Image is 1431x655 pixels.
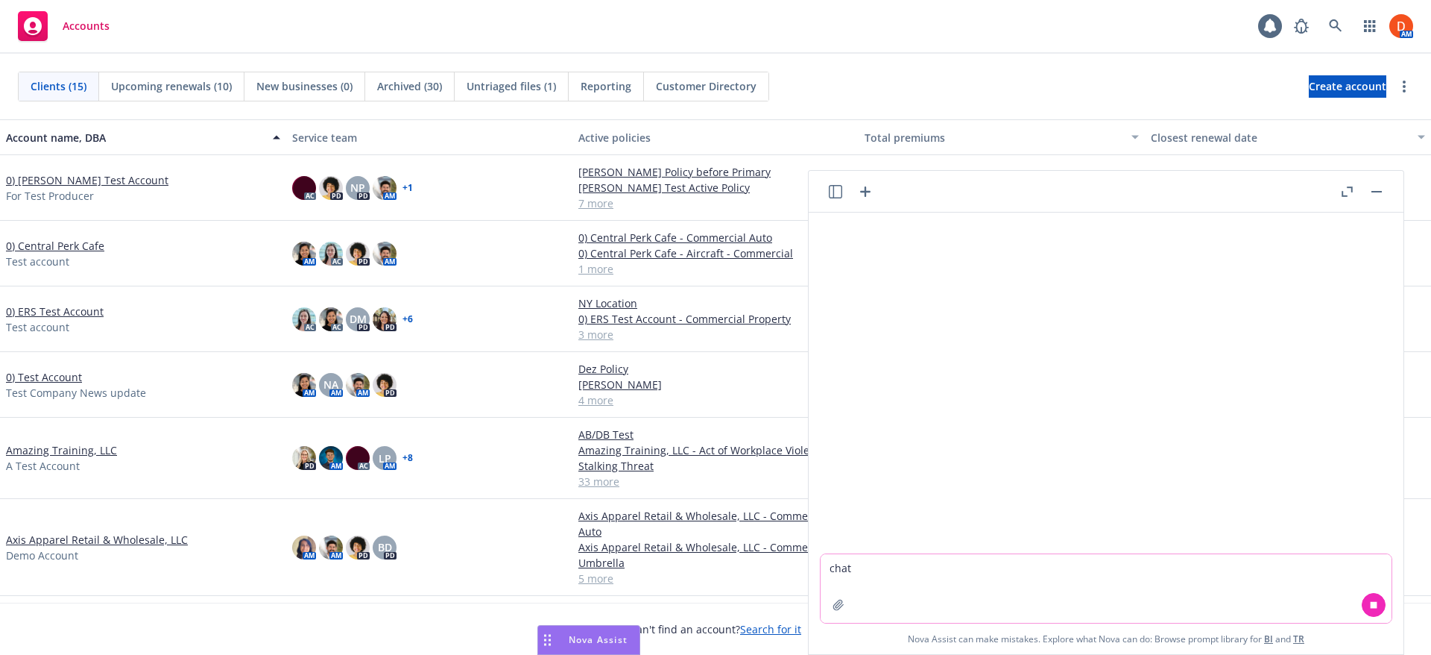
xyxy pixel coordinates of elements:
a: 0) [PERSON_NAME] Test Account [6,172,168,188]
div: Total premiums [865,130,1122,145]
span: Nova Assist [569,633,628,646]
img: photo [319,242,343,266]
a: Amazing Training, LLC - Act of Workplace Violence / Stalking Threat [578,442,853,474]
span: Nova Assist can make mistakes. Explore what Nova can do: Browse prompt library for and [908,624,1304,654]
img: photo [319,176,343,200]
span: Clients (15) [31,78,86,94]
img: photo [373,373,397,397]
a: 0) ERS Test Account - Commercial Property [578,311,853,327]
span: Demo Account [6,548,78,563]
span: DM [350,311,367,327]
a: 3 more [578,327,853,342]
a: Axis Apparel Retail & Wholesale, LLC - Commercial Umbrella [578,539,853,571]
span: Reporting [581,78,631,94]
div: Active policies [578,130,853,145]
a: TR [1293,633,1304,645]
img: photo [1389,14,1413,38]
img: photo [346,373,370,397]
a: Dez Policy [578,361,853,377]
a: 0) Central Perk Cafe [6,238,104,254]
img: photo [292,373,316,397]
span: For Test Producer [6,188,94,204]
a: Accounts [12,5,116,47]
a: Axis Apparel Retail & Wholesale, LLC - Commercial Auto [578,508,853,539]
span: NP [350,180,365,195]
span: Test account [6,254,69,269]
img: photo [346,536,370,560]
span: Accounts [63,20,110,32]
span: Test Company News update [6,385,146,401]
span: Archived (30) [377,78,442,94]
a: Create account [1309,75,1386,98]
a: [PERSON_NAME] [578,377,853,392]
img: photo [292,242,316,266]
img: photo [373,176,397,200]
img: photo [319,307,343,331]
a: Search [1321,11,1351,41]
a: 1 more [578,261,853,277]
img: photo [292,536,316,560]
a: + 6 [402,315,413,324]
div: Drag to move [538,626,557,654]
a: 7 more [578,195,853,211]
a: Switch app [1355,11,1385,41]
img: photo [346,242,370,266]
span: Customer Directory [656,78,756,94]
a: NY Location [578,295,853,311]
div: Service team [292,130,566,145]
a: BI [1264,633,1273,645]
a: [PERSON_NAME] Test Active Policy [578,180,853,195]
span: Can't find an account? [630,621,801,637]
a: + 1 [402,184,413,192]
img: photo [319,536,343,560]
img: photo [292,176,316,200]
button: Nova Assist [537,625,640,655]
img: photo [373,307,397,331]
a: + 8 [402,454,413,463]
a: 0) Test Account [6,369,82,385]
a: Axis Apparel Retail & Wholesale, LLC [6,532,188,548]
span: A Test Account [6,458,80,474]
a: more [1395,78,1413,95]
a: 0) ERS Test Account [6,304,104,319]
span: NA [323,377,338,392]
button: Total premiums [859,119,1145,155]
span: Untriaged files (1) [467,78,556,94]
a: 5 more [578,571,853,586]
img: photo [292,307,316,331]
span: BD [378,539,392,555]
button: Closest renewal date [1145,119,1431,155]
a: 0) Central Perk Cafe - Aircraft - Commercial [578,245,853,261]
span: Upcoming renewals (10) [111,78,232,94]
button: Service team [286,119,572,155]
div: Closest renewal date [1151,130,1409,145]
span: Create account [1309,72,1386,101]
a: 4 more [578,392,853,408]
img: photo [346,446,370,470]
span: LP [379,451,391,466]
img: photo [373,242,397,266]
a: Search for it [740,622,801,636]
a: 0) Central Perk Cafe - Commercial Auto [578,230,853,245]
a: AB/DB Test [578,427,853,442]
a: Report a Bug [1286,11,1316,41]
img: photo [319,446,343,470]
span: New businesses (0) [256,78,353,94]
a: [PERSON_NAME] Policy before Primary [578,164,853,180]
button: Active policies [572,119,859,155]
div: Account name, DBA [6,130,264,145]
img: photo [292,446,316,470]
a: Amazing Training, LLC [6,442,117,458]
span: Test account [6,319,69,335]
a: 33 more [578,474,853,489]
